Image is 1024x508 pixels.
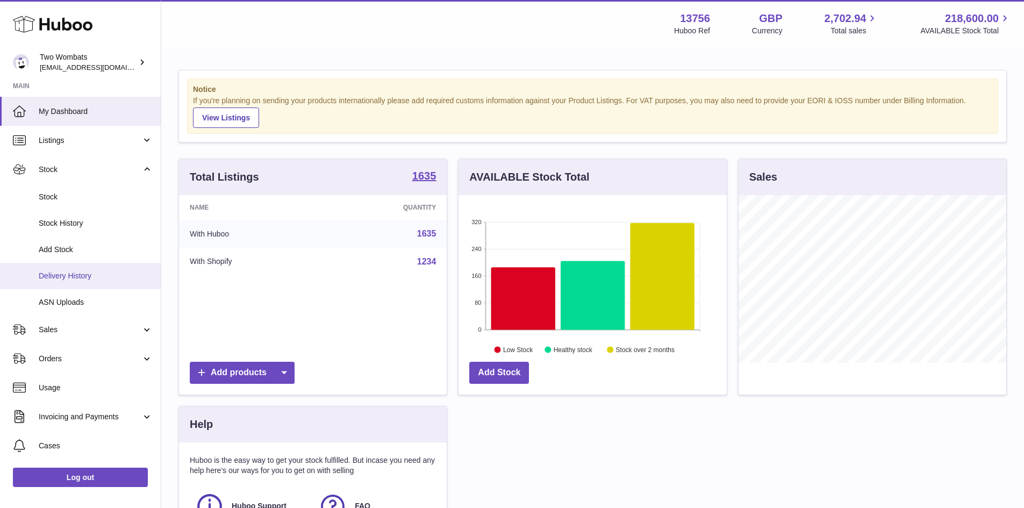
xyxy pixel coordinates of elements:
a: 1234 [417,257,436,266]
span: Orders [39,354,141,364]
text: 320 [471,219,481,225]
span: ASN Uploads [39,297,153,307]
td: With Huboo [179,220,324,248]
a: View Listings [193,108,259,128]
h3: Sales [749,170,777,184]
a: Add Stock [469,362,529,384]
span: Add Stock [39,245,153,255]
img: internalAdmin-13756@internal.huboo.com [13,54,29,70]
th: Name [179,195,324,220]
span: Cases [39,441,153,451]
text: 0 [478,326,482,333]
span: 218,600.00 [945,11,999,26]
span: Stock [39,164,141,175]
text: 160 [471,273,481,279]
td: With Shopify [179,248,324,276]
h3: AVAILABLE Stock Total [469,170,589,184]
strong: 1635 [412,170,436,181]
text: Stock over 2 months [616,346,675,353]
strong: Notice [193,84,992,95]
strong: 13756 [680,11,710,26]
span: Delivery History [39,271,153,281]
text: Low Stock [503,346,533,353]
span: 2,702.94 [825,11,867,26]
a: Log out [13,468,148,487]
span: Stock History [39,218,153,228]
text: Healthy stock [554,346,593,353]
span: Stock [39,192,153,202]
strong: GBP [759,11,782,26]
th: Quantity [324,195,447,220]
div: Two Wombats [40,52,137,73]
span: Total sales [830,26,878,36]
div: Currency [752,26,783,36]
h3: Help [190,417,213,432]
p: Huboo is the easy way to get your stock fulfilled. But incase you need any help here's our ways f... [190,455,436,476]
span: [EMAIL_ADDRESS][DOMAIN_NAME] [40,63,158,71]
a: Add products [190,362,295,384]
span: Invoicing and Payments [39,412,141,422]
span: Sales [39,325,141,335]
h3: Total Listings [190,170,259,184]
a: 1635 [417,229,436,238]
div: Huboo Ref [674,26,710,36]
span: AVAILABLE Stock Total [920,26,1011,36]
text: 80 [475,299,482,306]
text: 240 [471,246,481,252]
span: My Dashboard [39,106,153,117]
a: 1635 [412,170,436,183]
a: 218,600.00 AVAILABLE Stock Total [920,11,1011,36]
span: Listings [39,135,141,146]
a: 2,702.94 Total sales [825,11,879,36]
div: If you're planning on sending your products internationally please add required customs informati... [193,96,992,128]
span: Usage [39,383,153,393]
